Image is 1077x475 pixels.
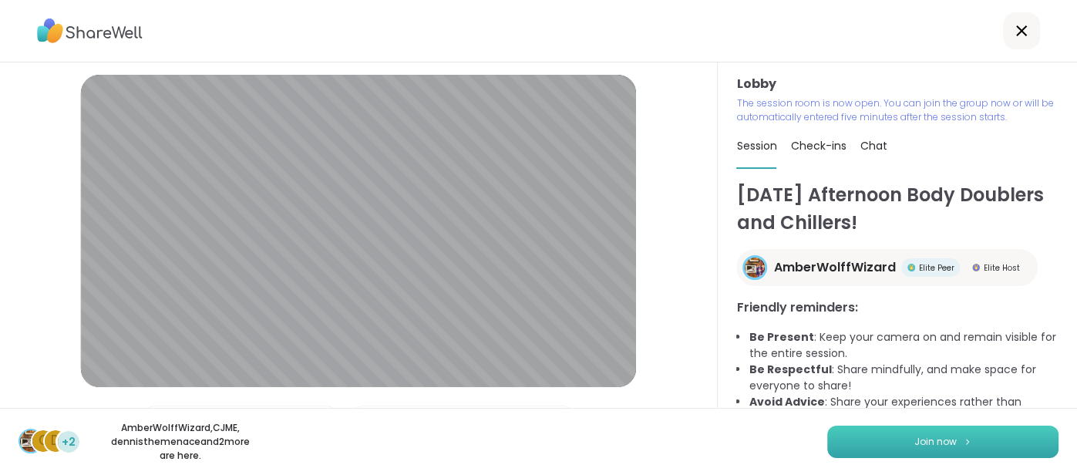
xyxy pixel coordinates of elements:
[736,249,1038,286] a: AmberWolffWizardAmberWolffWizardElite PeerElite PeerElite HostElite Host
[736,298,1058,317] h3: Friendly reminders:
[749,394,1058,426] li: : Share your experiences rather than advice, as peers are not mental health professionals.
[94,421,267,463] p: AmberWolffWizard , CJME , dennisthemenace and 2 more are here.
[773,258,895,277] span: AmberWolffWizard
[963,437,972,446] img: ShareWell Logomark
[20,430,42,452] img: AmberWolffWizard
[972,264,980,271] img: Elite Host
[745,258,765,278] img: AmberWolffWizard
[736,138,776,153] span: Session
[907,264,915,271] img: Elite Peer
[62,434,76,450] span: +2
[378,406,382,437] span: |
[39,431,49,451] span: C
[918,262,954,274] span: Elite Peer
[736,181,1058,237] h1: [DATE] Afternoon Body Doublers and Chillers!
[37,13,143,49] img: ShareWell Logo
[749,394,824,409] b: Avoid Advice
[150,406,163,437] img: Microphone
[749,362,831,377] b: Be Respectful
[983,262,1019,274] span: Elite Host
[749,329,813,345] b: Be Present
[790,138,846,153] span: Check-ins
[170,406,173,437] span: |
[749,362,1058,394] li: : Share mindfully, and make space for everyone to share!
[860,138,887,153] span: Chat
[736,96,1058,124] p: The session room is now open. You can join the group now or will be automatically entered five mi...
[749,329,1058,362] li: : Keep your camera on and remain visible for the entire session.
[736,75,1058,93] h3: Lobby
[914,435,957,449] span: Join now
[51,431,60,451] span: d
[827,426,1058,458] button: Join now
[358,406,372,437] img: Camera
